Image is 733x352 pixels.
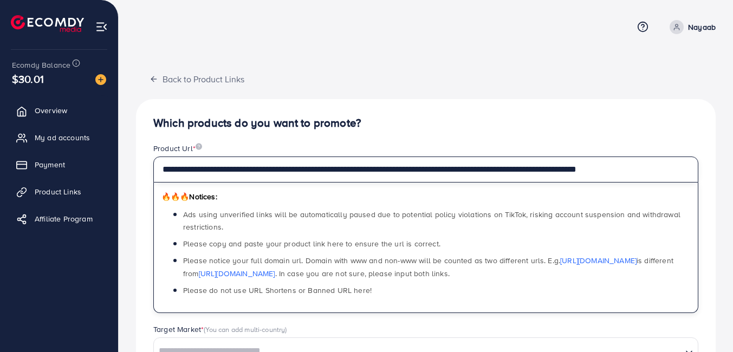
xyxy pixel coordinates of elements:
span: Ads using unverified links will be automatically paused due to potential policy violations on Tik... [183,209,680,232]
span: $30.01 [12,71,44,87]
span: My ad accounts [35,132,90,143]
span: Please notice your full domain url. Domain with www and non-www will be counted as two different ... [183,255,673,278]
span: 🔥🔥🔥 [161,191,189,202]
img: menu [95,21,108,33]
label: Target Market [153,324,287,335]
span: Ecomdy Balance [12,60,70,70]
span: Payment [35,159,65,170]
button: Back to Product Links [136,67,258,90]
a: Payment [8,154,110,175]
a: Product Links [8,181,110,203]
a: Affiliate Program [8,208,110,230]
img: logo [11,15,84,32]
span: Overview [35,105,67,116]
img: image [196,143,202,150]
a: [URL][DOMAIN_NAME] [199,268,275,279]
p: Nayaab [688,21,716,34]
a: Overview [8,100,110,121]
label: Product Url [153,143,202,154]
a: My ad accounts [8,127,110,148]
span: Product Links [35,186,81,197]
span: Affiliate Program [35,213,93,224]
span: (You can add multi-country) [204,324,287,334]
span: Please copy and paste your product link here to ensure the url is correct. [183,238,440,249]
a: [URL][DOMAIN_NAME] [560,255,637,266]
img: image [95,74,106,85]
a: Nayaab [665,20,716,34]
span: Please do not use URL Shortens or Banned URL here! [183,285,372,296]
iframe: Chat [687,303,725,344]
h4: Which products do you want to promote? [153,116,698,130]
span: Notices: [161,191,217,202]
